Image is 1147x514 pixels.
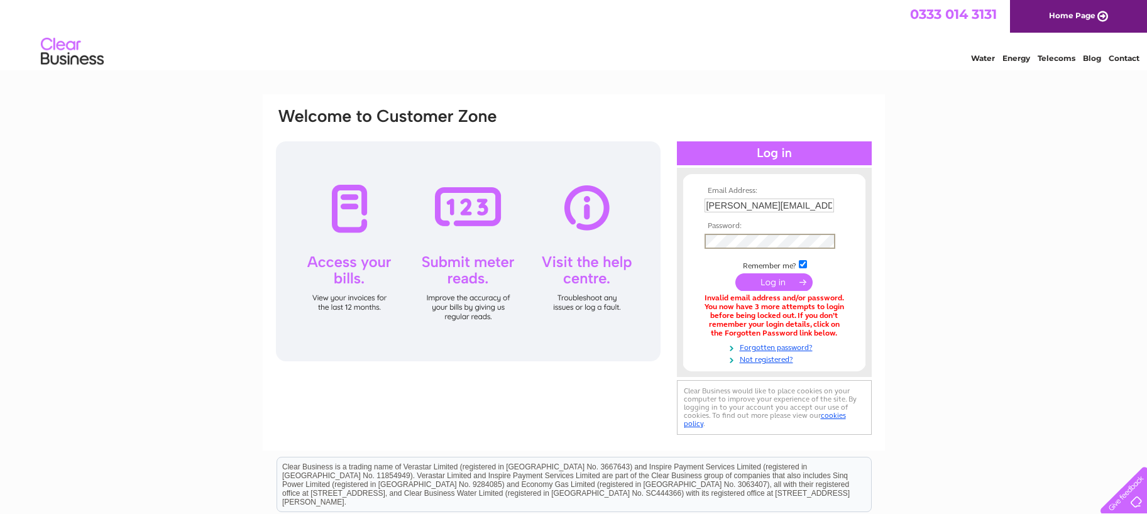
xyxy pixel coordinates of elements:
a: Blog [1083,53,1101,63]
th: Password: [701,222,847,231]
a: 0333 014 3131 [910,6,997,22]
img: logo.png [40,33,104,71]
div: Invalid email address and/or password. You now have 3 more attempts to login before being locked ... [705,294,844,337]
th: Email Address: [701,187,847,195]
a: Energy [1002,53,1030,63]
div: Clear Business would like to place cookies on your computer to improve your experience of the sit... [677,380,872,435]
a: Contact [1109,53,1139,63]
a: Forgotten password? [705,341,847,353]
a: Telecoms [1038,53,1075,63]
td: Remember me? [701,258,847,271]
div: Clear Business is a trading name of Verastar Limited (registered in [GEOGRAPHIC_DATA] No. 3667643... [277,7,871,61]
a: Not registered? [705,353,847,364]
a: cookies policy [684,411,846,428]
a: Water [971,53,995,63]
input: Submit [735,273,813,291]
